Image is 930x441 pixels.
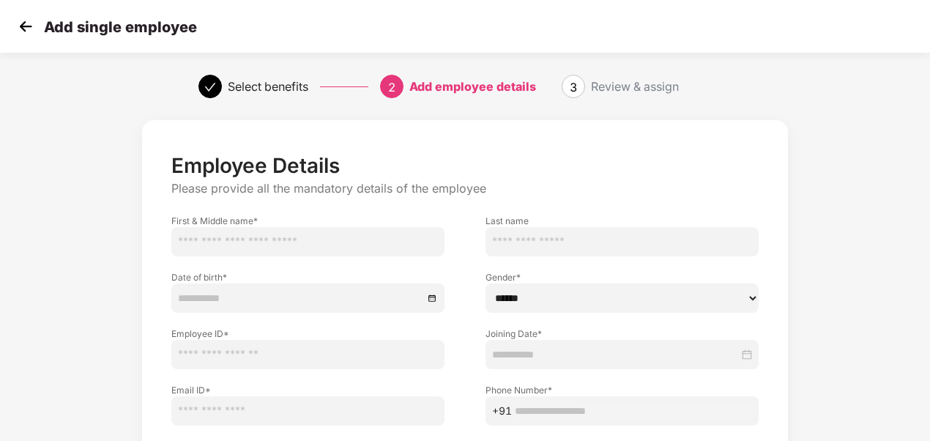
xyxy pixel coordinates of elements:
span: 3 [570,80,577,94]
span: +91 [492,403,512,419]
label: Joining Date [486,327,759,340]
label: Email ID [171,384,444,396]
p: Employee Details [171,153,759,178]
label: Date of birth [171,271,444,283]
img: svg+xml;base64,PHN2ZyB4bWxucz0iaHR0cDovL3d3dy53My5vcmcvMjAwMC9zdmciIHdpZHRoPSIzMCIgaGVpZ2h0PSIzMC... [15,15,37,37]
label: First & Middle name [171,215,444,227]
div: Add employee details [409,75,536,98]
p: Add single employee [44,18,197,36]
span: 2 [388,80,395,94]
span: check [204,81,216,93]
label: Phone Number [486,384,759,396]
label: Employee ID [171,327,444,340]
div: Review & assign [591,75,679,98]
p: Please provide all the mandatory details of the employee [171,181,759,196]
div: Select benefits [228,75,308,98]
label: Last name [486,215,759,227]
label: Gender [486,271,759,283]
